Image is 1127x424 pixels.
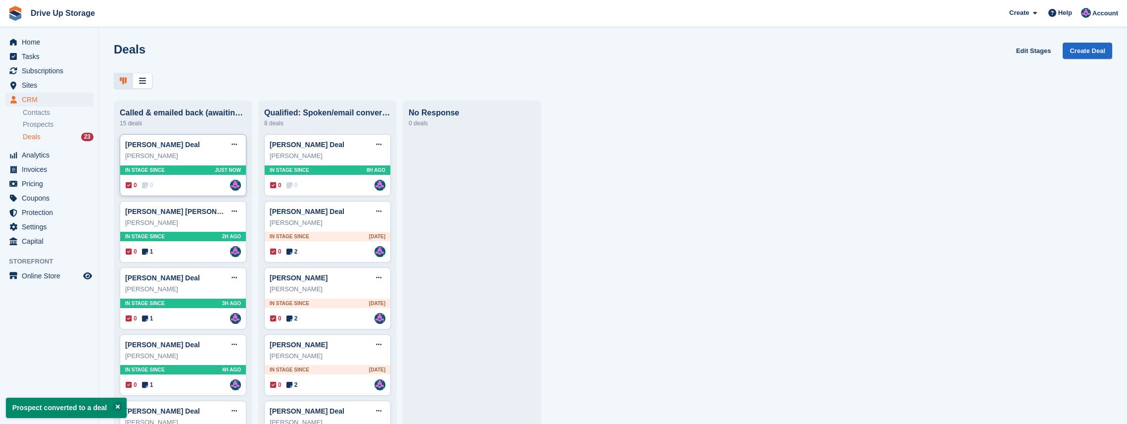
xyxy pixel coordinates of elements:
p: Prospect converted to a deal [6,398,127,418]
div: [PERSON_NAME] [125,218,241,228]
a: Create Deal [1063,43,1112,59]
a: [PERSON_NAME] Deal [125,407,200,415]
a: Preview store [82,270,94,282]
span: Deals [23,132,41,142]
span: In stage since [125,233,165,240]
span: In stage since [270,300,309,307]
span: Capital [22,234,81,248]
div: Qualified: Spoken/email conversation with them [264,108,391,117]
span: CRM [22,93,81,106]
a: Edit Stages [1012,43,1055,59]
span: 3H AGO [222,300,241,307]
span: 0 [270,380,282,389]
span: [DATE] [369,366,385,373]
span: Invoices [22,162,81,176]
a: menu [5,78,94,92]
div: [PERSON_NAME] [270,284,385,294]
span: 1 [142,247,153,256]
span: [DATE] [369,300,385,307]
span: Coupons [22,191,81,205]
div: [PERSON_NAME] [270,218,385,228]
a: [PERSON_NAME] [PERSON_NAME] [125,208,243,215]
a: [PERSON_NAME] Deal [270,407,344,415]
a: Deals 23 [23,132,94,142]
a: menu [5,35,94,49]
a: menu [5,206,94,219]
span: Prospects [23,120,53,129]
a: Drive Up Storage [27,5,99,21]
span: In stage since [125,166,165,174]
div: [PERSON_NAME] [125,351,241,361]
span: Create [1009,8,1029,18]
span: 2H AGO [222,233,241,240]
div: 15 deals [120,117,246,129]
img: Andy [1081,8,1091,18]
a: menu [5,64,94,78]
div: [PERSON_NAME] [125,151,241,161]
span: 0 [142,181,153,190]
a: [PERSON_NAME] Deal [125,274,200,282]
div: 0 deals [409,117,535,129]
span: Storefront [9,257,98,266]
div: [PERSON_NAME] [270,151,385,161]
img: stora-icon-8386f47178a22dfd0bd8f6a31ec36ba5ce8667c1dd55bd0f319d3a0aa187defe.svg [8,6,23,21]
span: Account [1092,8,1118,18]
span: 2 [286,314,298,323]
span: 1 [142,380,153,389]
a: [PERSON_NAME] Deal [125,341,200,349]
a: menu [5,234,94,248]
span: 2 [286,380,298,389]
span: Sites [22,78,81,92]
span: In stage since [270,366,309,373]
img: Andy [375,246,385,257]
a: [PERSON_NAME] Deal [125,141,200,149]
span: 8H AGO [367,166,385,174]
span: In stage since [270,233,309,240]
span: 0 [286,181,298,190]
a: menu [5,220,94,234]
span: [DATE] [369,233,385,240]
span: Just now [215,166,241,174]
a: menu [5,50,94,63]
a: Prospects [23,119,94,130]
div: [PERSON_NAME] [270,351,385,361]
span: In stage since [125,366,165,373]
a: menu [5,191,94,205]
span: 4H AGO [222,366,241,373]
span: 0 [270,314,282,323]
span: 0 [126,380,137,389]
img: Andy [230,313,241,324]
span: In stage since [125,300,165,307]
img: Andy [230,379,241,390]
img: Andy [230,246,241,257]
a: menu [5,269,94,283]
div: 23 [81,133,94,141]
span: In stage since [270,166,309,174]
span: 1 [142,314,153,323]
span: Settings [22,220,81,234]
span: Home [22,35,81,49]
span: Online Store [22,269,81,283]
a: Andy [375,313,385,324]
span: 0 [270,247,282,256]
a: menu [5,162,94,176]
a: Contacts [23,108,94,117]
a: Andy [375,180,385,191]
span: Help [1058,8,1072,18]
a: menu [5,148,94,162]
span: Analytics [22,148,81,162]
span: Tasks [22,50,81,63]
span: Subscriptions [22,64,81,78]
a: [PERSON_NAME] Deal [270,208,344,215]
img: Andy [230,180,241,191]
a: [PERSON_NAME] Deal [270,141,344,149]
div: No Response [409,108,535,117]
span: 0 [126,247,137,256]
img: Andy [375,379,385,390]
